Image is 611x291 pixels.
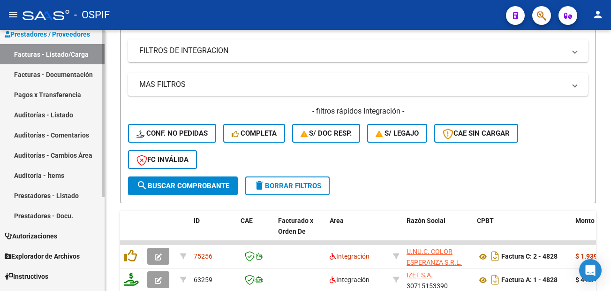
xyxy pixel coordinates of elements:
span: IZET S.A. [407,271,433,279]
span: Prestadores / Proveedores [5,29,90,39]
mat-icon: delete [254,180,265,191]
mat-expansion-panel-header: FILTROS DE INTEGRACION [128,39,588,62]
span: Buscar Comprobante [136,182,229,190]
datatable-header-cell: CPBT [473,211,572,252]
span: Completa [232,129,277,138]
button: Buscar Comprobante [128,176,238,195]
span: Instructivos [5,271,48,282]
span: FC Inválida [136,155,189,164]
button: Borrar Filtros [245,176,330,195]
span: Facturado x Orden De [278,217,313,235]
span: Monto [575,217,595,224]
mat-icon: search [136,180,148,191]
span: Autorizaciones [5,231,57,241]
span: 75256 [194,253,212,260]
span: Integración [330,253,370,260]
button: S/ Doc Resp. [292,124,361,143]
h4: - filtros rápidos Integración - [128,106,588,116]
strong: Factura C: 2 - 4828 [501,253,558,260]
span: S/ Doc Resp. [301,129,352,138]
mat-panel-title: MAS FILTROS [139,79,566,90]
span: U.NU.C. COLOR ESPERANZA S.R.L. [407,248,462,266]
datatable-header-cell: Facturado x Orden De [274,211,326,252]
datatable-header-cell: Area [326,211,389,252]
span: CAE SIN CARGAR [443,129,510,138]
span: CPBT [477,217,494,224]
mat-panel-title: FILTROS DE INTEGRACION [139,46,566,56]
button: CAE SIN CARGAR [434,124,518,143]
button: S/ legajo [367,124,427,143]
span: CAE [241,217,253,224]
span: Conf. no pedidas [136,129,208,138]
button: Completa [223,124,285,143]
span: Borrar Filtros [254,182,321,190]
datatable-header-cell: CAE [237,211,274,252]
span: S/ legajo [376,129,419,138]
mat-expansion-panel-header: MAS FILTROS [128,73,588,96]
span: Razón Social [407,217,445,224]
datatable-header-cell: ID [190,211,237,252]
div: 30715153390 [407,270,469,290]
span: Integración [330,276,370,283]
span: Area [330,217,344,224]
button: FC Inválida [128,150,197,169]
datatable-header-cell: Razón Social [403,211,473,252]
button: Conf. no pedidas [128,124,216,143]
mat-icon: menu [8,9,19,20]
strong: Factura A: 1 - 4828 [501,276,558,284]
span: ID [194,217,200,224]
div: 30710484550 [407,246,469,266]
span: 63259 [194,276,212,283]
div: Open Intercom Messenger [579,259,602,282]
mat-icon: person [592,9,603,20]
i: Descargar documento [489,249,501,264]
i: Descargar documento [489,272,501,287]
span: - OSPIF [74,5,110,25]
span: Explorador de Archivos [5,251,80,261]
